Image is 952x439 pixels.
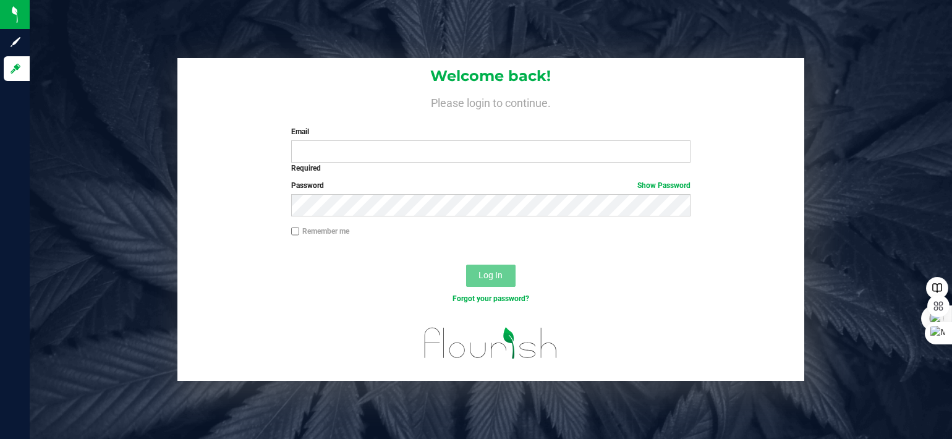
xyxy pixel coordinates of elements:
[466,265,516,287] button: Log In
[177,94,805,109] h4: Please login to continue.
[9,62,22,75] inline-svg: Log in
[478,270,503,280] span: Log In
[291,181,324,190] span: Password
[177,68,805,84] h1: Welcome back!
[291,126,691,137] label: Email
[9,36,22,48] inline-svg: Sign up
[453,294,529,303] a: Forgot your password?
[412,318,569,369] img: flourish_logo.svg
[291,226,349,237] label: Remember me
[637,181,691,190] a: Show Password
[291,227,300,236] input: Remember me
[291,164,321,173] strong: Required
